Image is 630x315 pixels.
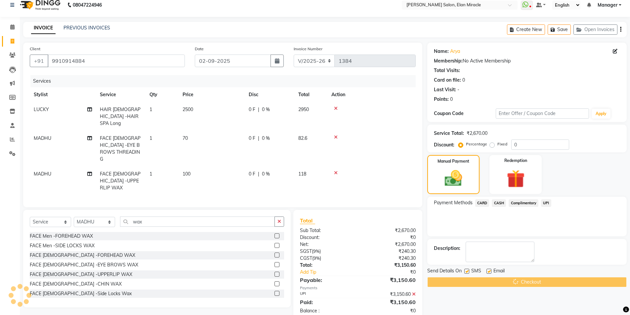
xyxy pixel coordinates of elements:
div: FACE [DEMOGRAPHIC_DATA] -Side Locks Wax [30,290,132,297]
button: Save [548,24,571,35]
div: ( ) [295,255,358,262]
div: ₹240.30 [358,255,421,262]
span: Total [300,217,315,224]
div: Coupon Code [434,110,496,117]
span: 0 F [249,135,255,142]
span: 2950 [298,106,309,112]
span: 9% [314,256,320,261]
span: UPI [541,199,551,207]
span: HAIR [DEMOGRAPHIC_DATA] -HAIR SPA Long [100,106,141,126]
span: 0 % [262,106,270,113]
span: MADHU [34,171,51,177]
th: Service [96,87,146,102]
span: | [258,171,259,177]
a: Add Tip [295,269,368,276]
div: FACE [DEMOGRAPHIC_DATA] -FOREHEAD WAX [30,252,135,259]
input: Enter Offer / Coupon Code [496,108,589,119]
label: Manual Payment [438,158,469,164]
div: Payments [300,285,415,291]
div: FACE Men -FOREHEAD WAX [30,233,93,240]
div: ₹2,670.00 [358,241,421,248]
label: Percentage [466,141,487,147]
th: Action [327,87,416,102]
div: FACE Men -SIDE LOCKS WAX [30,242,95,249]
div: ₹0 [358,307,421,314]
span: Manager [598,2,617,9]
div: ₹3,150.60 [358,298,421,306]
button: Apply [592,109,610,119]
div: FACE [DEMOGRAPHIC_DATA] -EYE BROWS WAX [30,261,138,268]
div: FACE [DEMOGRAPHIC_DATA] -CHIN WAX [30,281,122,288]
div: Card on file: [434,77,461,84]
button: +91 [30,55,48,67]
span: 82.6 [298,135,307,141]
label: Redemption [504,158,527,164]
div: ₹3,150.60 [358,291,421,298]
div: No Active Membership [434,58,620,64]
div: Sub Total: [295,227,358,234]
div: ₹3,150.60 [358,262,421,269]
img: _cash.svg [439,168,468,188]
label: Date [195,46,204,52]
div: Paid: [295,298,358,306]
th: Stylist [30,87,96,102]
div: ₹0 [368,269,421,276]
div: ( ) [295,248,358,255]
label: Invoice Number [294,46,322,52]
span: 118 [298,171,306,177]
div: Discount: [434,141,454,148]
span: Email [493,267,505,276]
button: Open Invoices [573,24,617,35]
div: Net: [295,241,358,248]
th: Total [294,87,327,102]
div: - [457,86,459,93]
input: Search or Scan [120,217,275,227]
span: 0 F [249,106,255,113]
div: Description: [434,245,460,252]
div: ₹3,150.60 [358,276,421,284]
img: _gift.svg [501,168,530,190]
div: Points: [434,96,449,103]
div: 0 [462,77,465,84]
div: 0 [450,96,453,103]
div: ₹0 [358,234,421,241]
span: FACE [DEMOGRAPHIC_DATA] -EYE BROWS THREADING [100,135,141,162]
span: SGST [300,248,312,254]
span: 1 [149,171,152,177]
input: Search by Name/Mobile/Email/Code [48,55,185,67]
span: SMS [471,267,481,276]
span: | [258,106,259,113]
span: 2500 [183,106,193,112]
div: Name: [434,48,449,55]
div: ₹2,670.00 [358,227,421,234]
div: Total Visits: [434,67,460,74]
div: Last Visit: [434,86,456,93]
div: Discount: [295,234,358,241]
span: CARD [475,199,489,207]
span: 1 [149,106,152,112]
span: Payment Methods [434,199,473,206]
span: MADHU [34,135,51,141]
span: 70 [183,135,188,141]
span: CASH [492,199,506,207]
div: Services [30,75,421,87]
span: 0 % [262,135,270,142]
span: | [258,135,259,142]
span: 0 % [262,171,270,177]
span: 0 F [249,171,255,177]
a: Arya [450,48,460,55]
div: UPI [295,291,358,298]
a: PREVIOUS INVOICES [63,25,110,31]
span: Send Details On [427,267,462,276]
th: Qty [146,87,179,102]
div: ₹240.30 [358,248,421,255]
span: FACE [DEMOGRAPHIC_DATA] -UPPERLIP WAX [100,171,141,191]
span: 9% [313,249,319,254]
div: Service Total: [434,130,464,137]
th: Price [179,87,245,102]
label: Fixed [497,141,507,147]
span: LUCKY [34,106,49,112]
div: FACE [DEMOGRAPHIC_DATA] -UPPERLIP WAX [30,271,132,278]
span: 1 [149,135,152,141]
label: Client [30,46,40,52]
